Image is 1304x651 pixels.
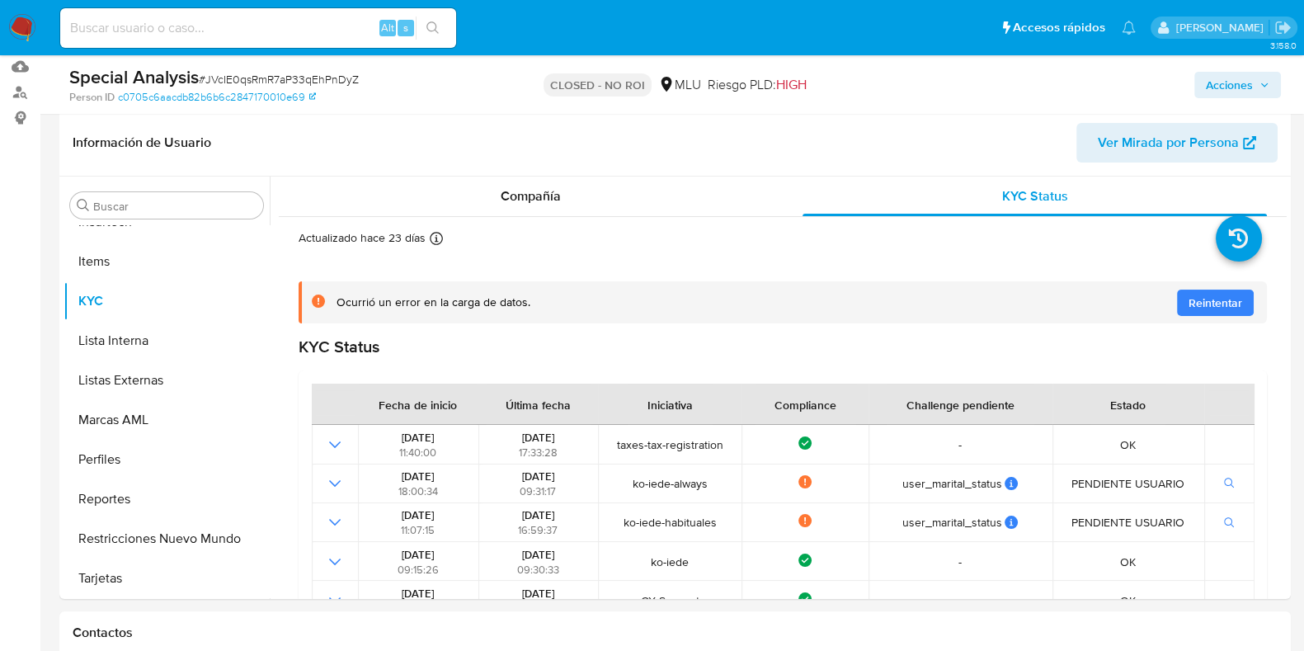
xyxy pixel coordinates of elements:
[64,242,270,281] button: Items
[1269,39,1296,52] span: 3.158.0
[199,71,359,87] span: # JVcIE0qsRmR7aP33qEhPnDyZ
[60,17,456,39] input: Buscar usuario o caso...
[64,479,270,519] button: Reportes
[1274,19,1292,36] a: Salir
[381,20,394,35] span: Alt
[708,76,807,94] span: Riesgo PLD:
[77,199,90,212] button: Buscar
[501,186,561,205] span: Compañía
[299,230,426,246] p: Actualizado hace 23 días
[1002,186,1068,205] span: KYC Status
[64,559,270,598] button: Tarjetas
[118,90,316,105] a: c0705c6aacdb82b6b6c2847170010e69
[1013,19,1105,36] span: Accesos rápidos
[544,73,652,97] p: CLOSED - NO ROI
[69,64,199,90] b: Special Analysis
[658,76,701,94] div: MLU
[1194,72,1281,98] button: Acciones
[93,199,257,214] input: Buscar
[64,361,270,400] button: Listas Externas
[1076,123,1278,163] button: Ver Mirada por Persona
[73,134,211,151] h1: Información de Usuario
[64,440,270,479] button: Perfiles
[64,519,270,559] button: Restricciones Nuevo Mundo
[1122,21,1136,35] a: Notificaciones
[64,281,270,321] button: KYC
[1206,72,1253,98] span: Acciones
[69,90,115,105] b: Person ID
[64,400,270,440] button: Marcas AML
[776,75,807,94] span: HIGH
[403,20,408,35] span: s
[64,321,270,361] button: Lista Interna
[1098,123,1239,163] span: Ver Mirada por Persona
[1175,20,1269,35] p: agustin.duran@mercadolibre.com
[416,17,450,40] button: search-icon
[73,625,1278,641] h1: Contactos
